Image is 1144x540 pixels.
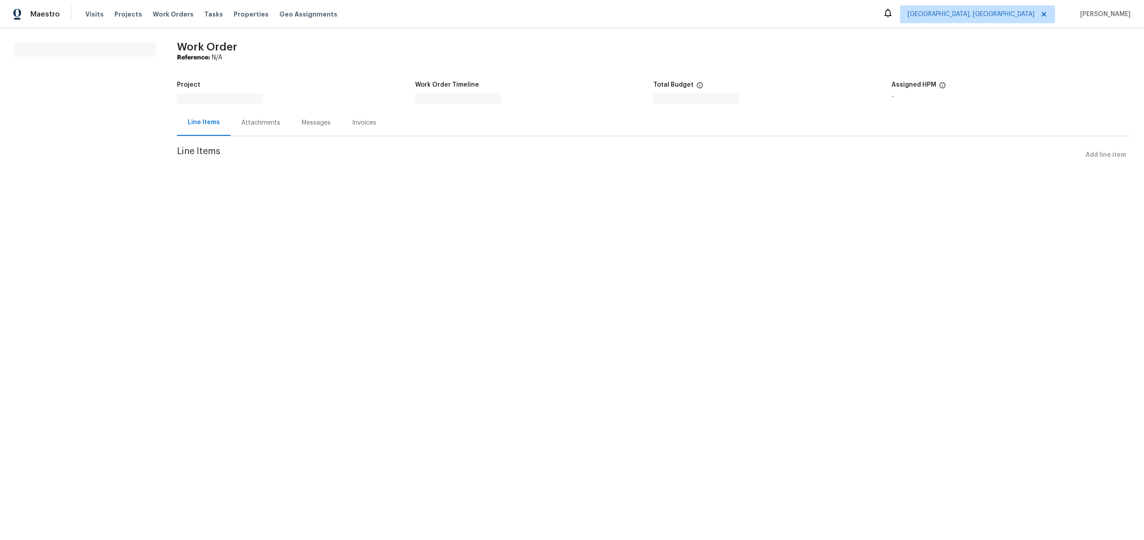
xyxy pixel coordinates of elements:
[892,93,1130,100] div: -
[241,118,280,127] div: Attachments
[352,118,376,127] div: Invoices
[939,82,946,93] span: The hpm assigned to this work order.
[696,82,703,93] span: The total cost of line items that have been proposed by Opendoor. This sum includes line items th...
[1077,10,1131,19] span: [PERSON_NAME]
[177,54,210,61] b: Reference:
[415,82,479,88] h5: Work Order Timeline
[85,10,104,19] span: Visits
[177,82,200,88] h5: Project
[177,53,1130,62] div: N/A
[892,82,936,88] h5: Assigned HPM
[234,10,269,19] span: Properties
[188,118,220,127] div: Line Items
[30,10,60,19] span: Maestro
[114,10,142,19] span: Projects
[177,42,237,52] span: Work Order
[908,10,1035,19] span: [GEOGRAPHIC_DATA], [GEOGRAPHIC_DATA]
[653,82,694,88] h5: Total Budget
[153,10,193,19] span: Work Orders
[302,118,331,127] div: Messages
[177,147,1082,163] span: Line Items
[279,10,337,19] span: Geo Assignments
[204,11,223,17] span: Tasks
